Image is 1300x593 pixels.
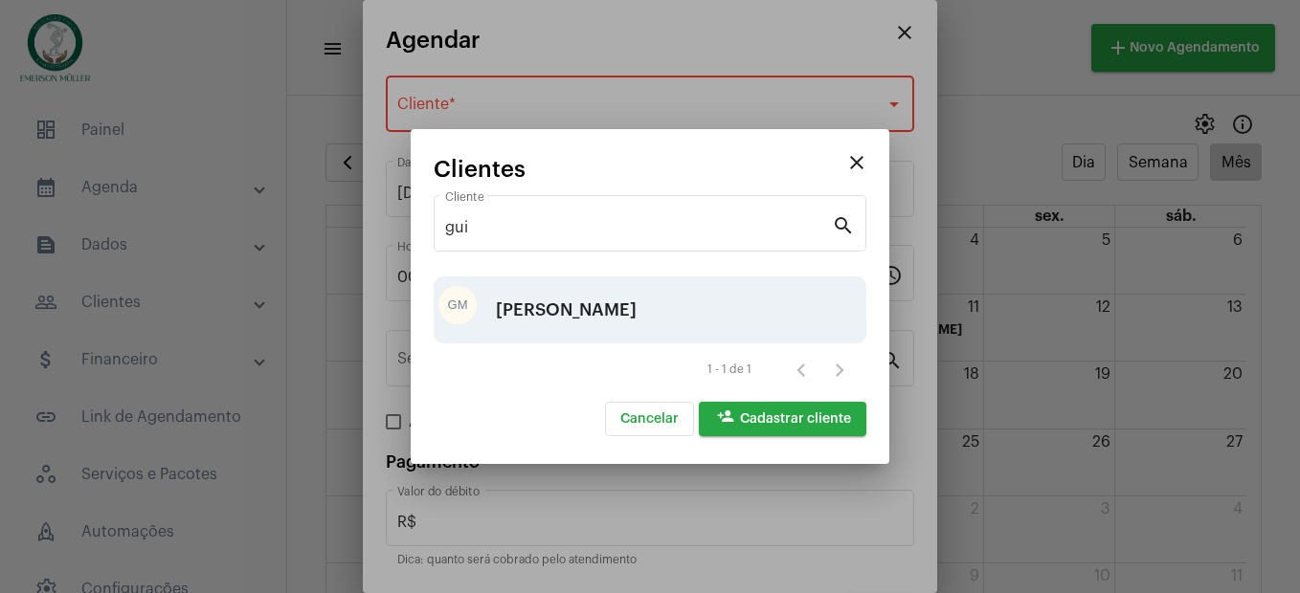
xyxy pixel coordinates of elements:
[496,281,637,339] div: [PERSON_NAME]
[620,412,679,426] span: Cancelar
[845,151,868,174] mat-icon: close
[438,286,477,324] div: GM
[605,402,694,436] button: Cancelar
[832,213,855,236] mat-icon: search
[782,351,820,389] button: Página anterior
[714,412,851,426] span: Cadastrar cliente
[434,157,526,182] span: Clientes
[699,402,866,436] button: Cadastrar cliente
[714,407,737,430] mat-icon: person_add
[707,363,751,376] div: 1 - 1 de 1
[445,219,832,236] input: Pesquisar cliente
[820,351,859,389] button: Próxima página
